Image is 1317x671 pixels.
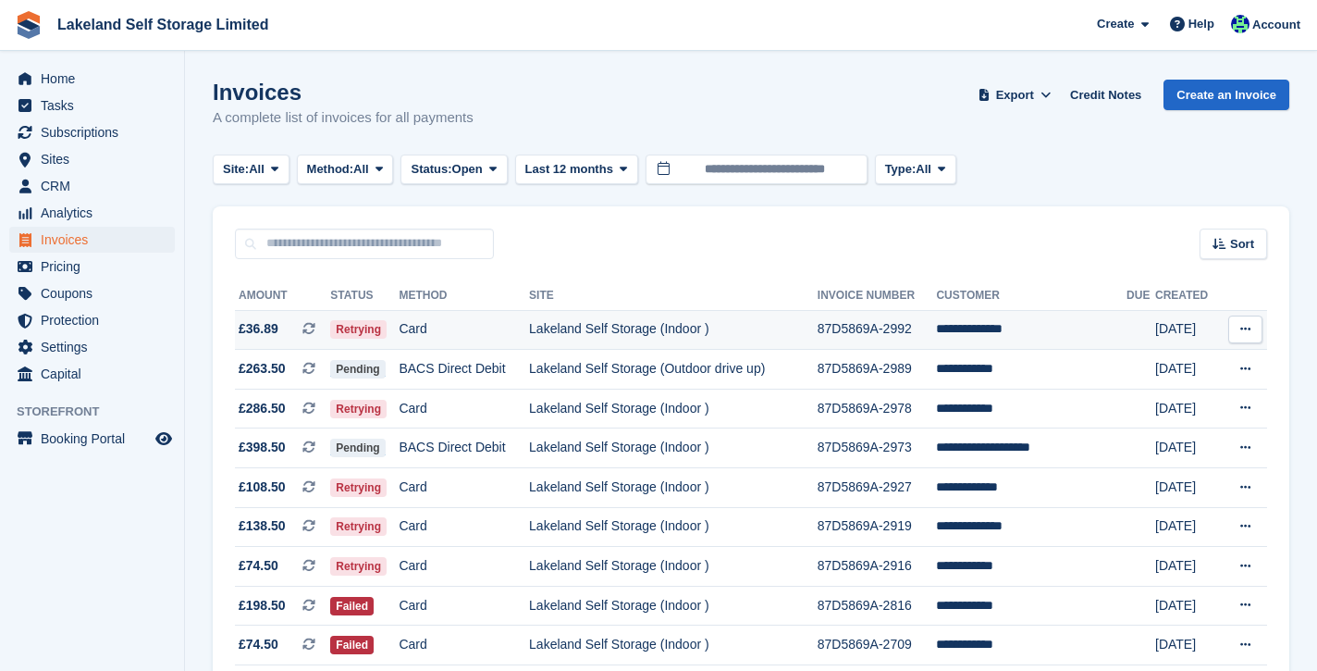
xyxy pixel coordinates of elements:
[818,281,937,311] th: Invoice Number
[213,107,474,129] p: A complete list of invoices for all payments
[9,280,175,306] a: menu
[525,160,613,179] span: Last 12 months
[239,516,286,536] span: £138.50
[353,160,369,179] span: All
[1155,281,1220,311] th: Created
[529,547,818,587] td: Lakeland Self Storage (Indoor )
[1231,15,1249,33] img: Steve Aynsley
[452,160,483,179] span: Open
[529,350,818,390] td: Lakeland Self Storage (Outdoor drive up)
[1155,547,1220,587] td: [DATE]
[1155,429,1220,468] td: [DATE]
[41,119,152,145] span: Subscriptions
[9,200,175,226] a: menu
[818,586,937,626] td: 87D5869A-2816
[213,155,289,185] button: Site: All
[1230,235,1254,254] span: Sort
[239,596,286,615] span: £198.50
[1188,15,1214,33] span: Help
[818,389,937,429] td: 87D5869A-2978
[1063,80,1149,110] a: Credit Notes
[41,146,152,172] span: Sites
[330,281,399,311] th: Status
[330,320,387,339] span: Retrying
[399,468,529,508] td: Card
[9,66,175,92] a: menu
[239,399,286,418] span: £286.50
[239,319,278,339] span: £36.89
[41,361,152,387] span: Capital
[330,636,374,654] span: Failed
[1155,310,1220,350] td: [DATE]
[818,547,937,587] td: 87D5869A-2916
[41,280,152,306] span: Coupons
[529,310,818,350] td: Lakeland Self Storage (Indoor )
[1252,16,1300,34] span: Account
[875,155,956,185] button: Type: All
[1126,281,1155,311] th: Due
[399,281,529,311] th: Method
[399,507,529,547] td: Card
[307,160,354,179] span: Method:
[9,254,175,280] a: menu
[400,155,507,185] button: Status: Open
[996,86,1034,105] span: Export
[153,428,175,450] a: Preview store
[239,438,286,457] span: £398.50
[818,468,937,508] td: 87D5869A-2927
[239,359,286,379] span: £263.50
[41,173,152,199] span: CRM
[399,429,529,468] td: BACS Direct Debit
[9,307,175,333] a: menu
[936,281,1126,311] th: Customer
[818,310,937,350] td: 87D5869A-2992
[330,557,387,576] span: Retrying
[213,80,474,105] h1: Invoices
[330,517,387,536] span: Retrying
[529,586,818,626] td: Lakeland Self Storage (Indoor )
[818,626,937,665] td: 87D5869A-2709
[330,360,385,379] span: Pending
[818,429,937,468] td: 87D5869A-2973
[1155,389,1220,429] td: [DATE]
[41,93,152,118] span: Tasks
[50,9,277,40] a: Lakeland Self Storage Limited
[41,227,152,253] span: Invoices
[330,478,387,497] span: Retrying
[515,155,638,185] button: Last 12 months
[41,200,152,226] span: Analytics
[818,350,937,390] td: 87D5869A-2989
[41,334,152,360] span: Settings
[916,160,931,179] span: All
[9,361,175,387] a: menu
[41,254,152,280] span: Pricing
[529,468,818,508] td: Lakeland Self Storage (Indoor )
[9,334,175,360] a: menu
[235,281,330,311] th: Amount
[330,400,387,418] span: Retrying
[9,119,175,145] a: menu
[9,173,175,199] a: menu
[399,350,529,390] td: BACS Direct Debit
[249,160,265,179] span: All
[529,281,818,311] th: Site
[239,478,286,497] span: £108.50
[41,426,152,452] span: Booking Portal
[529,429,818,468] td: Lakeland Self Storage (Indoor )
[1155,468,1220,508] td: [DATE]
[15,11,43,39] img: stora-icon-8386f47178a22dfd0bd8f6a31ec36ba5ce8667c1dd55bd0f319d3a0aa187defe.svg
[1097,15,1134,33] span: Create
[41,307,152,333] span: Protection
[399,626,529,665] td: Card
[9,426,175,452] a: menu
[330,439,385,457] span: Pending
[239,556,278,576] span: £74.50
[529,626,818,665] td: Lakeland Self Storage (Indoor )
[223,160,249,179] span: Site:
[297,155,394,185] button: Method: All
[239,635,278,654] span: £74.50
[17,403,184,421] span: Storefront
[1155,586,1220,626] td: [DATE]
[399,389,529,429] td: Card
[399,310,529,350] td: Card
